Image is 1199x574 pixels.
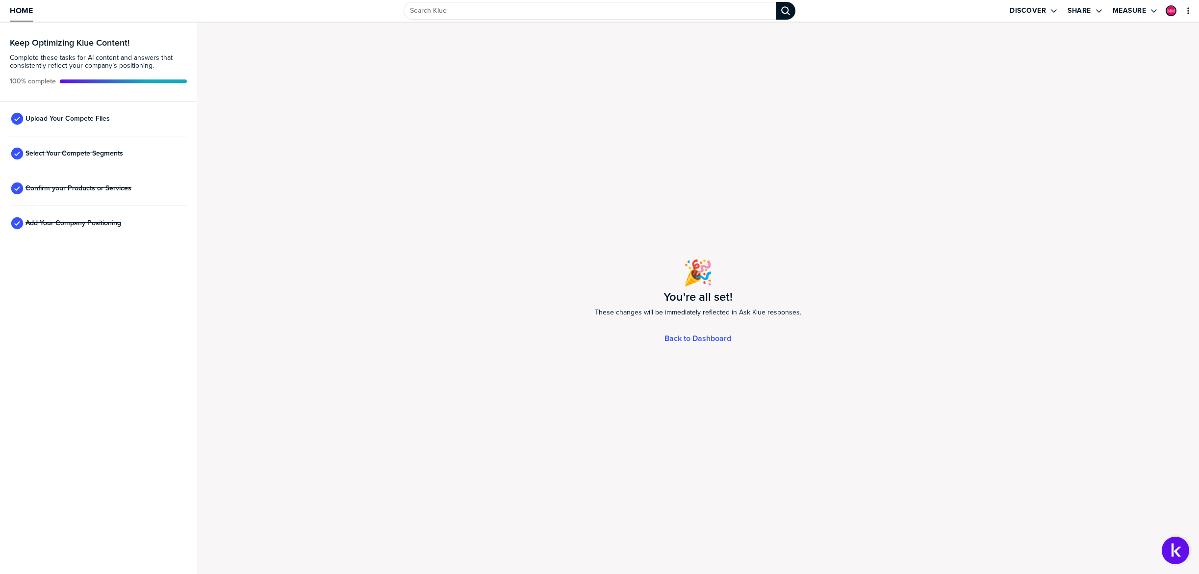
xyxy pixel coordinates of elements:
[26,219,121,227] span: Add Your Company Positioning
[10,6,33,15] span: Home
[26,184,131,192] span: Confirm your Products or Services
[683,255,713,291] span: 🎉
[664,334,731,342] a: Back to Dashboard
[1162,537,1189,564] button: Open Support Center
[1113,6,1147,15] label: Measure
[1167,6,1175,15] img: d83e2e17fc20b52e3f2b9cbd2818cdb1-sml.png
[776,2,795,20] div: Search Klue
[10,54,187,70] span: Complete these tasks for AI content and answers that consistently reflect your company’s position...
[26,115,110,123] span: Upload Your Compete Files
[1010,6,1046,15] label: Discover
[26,150,123,157] span: Select Your Compete Segments
[10,38,187,47] h3: Keep Optimizing Klue Content!
[1166,5,1176,16] div: Mercedes McAndrew
[595,307,801,318] span: These changes will be immediately reflected in Ask Klue responses.
[663,291,733,303] h1: You're all set!
[1068,6,1091,15] label: Share
[1165,4,1177,17] a: Edit Profile
[10,78,56,85] span: Active
[404,2,776,20] input: Search Klue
